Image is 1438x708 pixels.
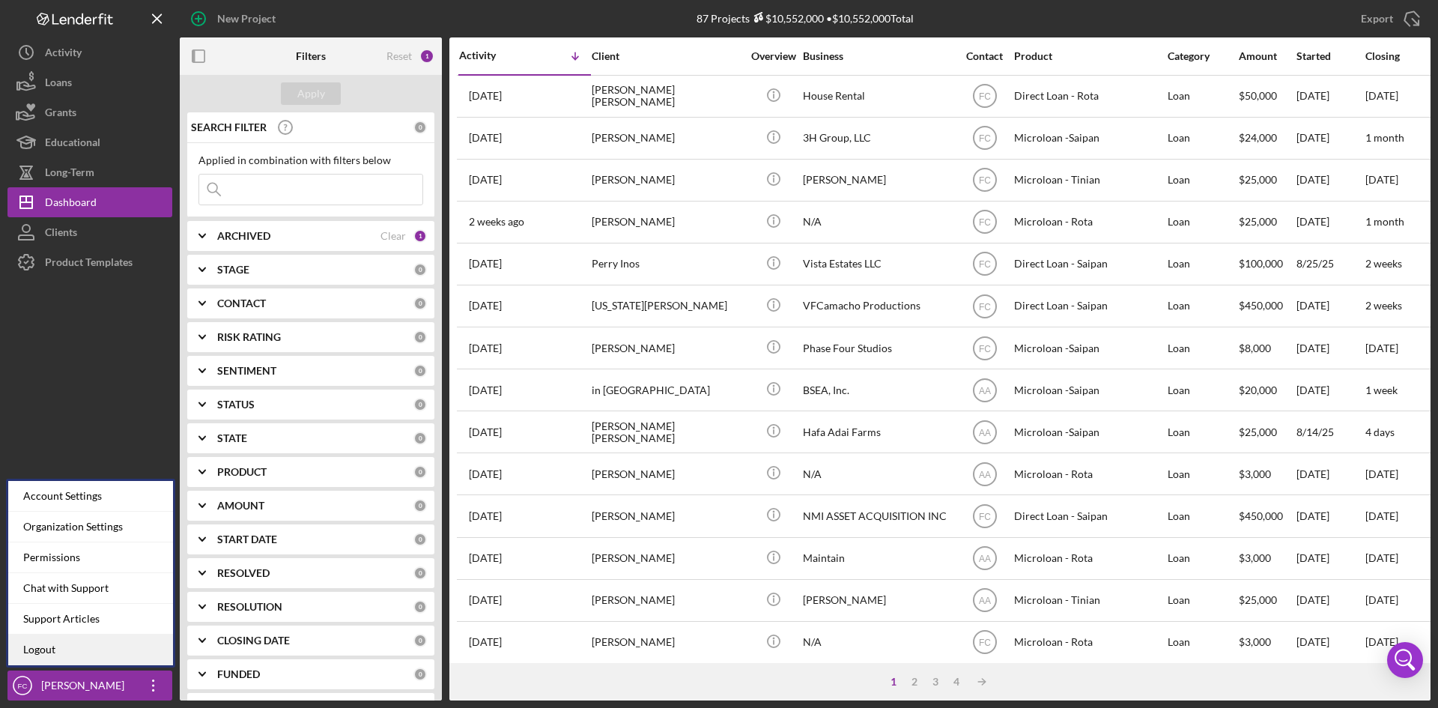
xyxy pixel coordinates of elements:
div: Hafa Adai Farms [803,412,953,452]
div: Microloan - Tinian [1014,160,1164,200]
time: 2025-08-22 02:35 [469,342,502,354]
div: Microloan - Rota [1014,454,1164,494]
div: Loan [1168,160,1237,200]
b: SEARCH FILTER [191,121,267,133]
div: Category [1168,50,1237,62]
text: FC [979,217,991,228]
div: [PERSON_NAME] [PERSON_NAME] [592,412,741,452]
time: [DATE] [1365,89,1398,102]
div: [PERSON_NAME] [803,160,953,200]
b: FUNDED [217,668,260,680]
div: Microloan - Rota [1014,202,1164,242]
div: [DATE] [1296,202,1364,242]
div: [PERSON_NAME] [592,454,741,494]
div: 0 [413,398,427,411]
b: PRODUCT [217,466,267,478]
div: Product Templates [45,247,133,281]
time: 2025-09-09 02:44 [469,216,524,228]
div: Microloan - Rota [1014,539,1164,578]
div: [DATE] [1296,76,1364,116]
div: Loans [45,67,72,101]
div: 0 [413,465,427,479]
div: Microloan -Saipan [1014,370,1164,410]
div: 3H Group, LLC [803,118,953,158]
b: AMOUNT [217,500,264,512]
text: AA [978,427,990,438]
div: 1 [413,229,427,243]
time: 2025-09-17 05:43 [469,132,502,144]
text: FC [979,512,991,522]
span: $3,000 [1239,468,1271,480]
button: Apply [281,82,341,105]
div: Reset [386,50,412,62]
time: 2025-09-17 03:22 [469,174,502,186]
div: [PERSON_NAME] [592,118,741,158]
div: in [GEOGRAPHIC_DATA] [592,370,741,410]
text: FC [979,638,991,648]
a: Loans [7,67,172,97]
div: Microloan - Rota [1014,623,1164,662]
b: CLOSING DATE [217,635,290,647]
div: [PERSON_NAME] [592,160,741,200]
button: Long-Term [7,157,172,187]
div: Phase Four Studios [803,328,953,368]
div: [US_STATE][PERSON_NAME] [592,286,741,326]
div: 0 [413,263,427,276]
div: $10,552,000 [750,12,824,25]
div: Loan [1168,623,1237,662]
time: 2025-07-25 02:15 [469,552,502,564]
div: VFCamacho Productions [803,286,953,326]
div: [DATE] [1296,160,1364,200]
div: [DATE] [1296,539,1364,578]
div: Chat with Support [8,573,173,604]
span: $450,000 [1239,509,1283,522]
div: Organization Settings [8,512,173,542]
time: 1 week [1365,384,1398,396]
div: Business [803,50,953,62]
div: 3 [925,676,946,688]
button: Activity [7,37,172,67]
div: Loan [1168,496,1237,536]
div: Vista Estates LLC [803,244,953,284]
div: Loan [1168,76,1237,116]
div: [PERSON_NAME] [803,581,953,620]
div: Microloan - Tinian [1014,581,1164,620]
div: Loan [1168,454,1237,494]
div: Overview [745,50,801,62]
div: Client [592,50,741,62]
a: Product Templates [7,247,172,277]
div: 8/25/25 [1296,244,1364,284]
time: 2025-09-17 09:58 [469,90,502,102]
text: AA [978,469,990,479]
div: Loan [1168,202,1237,242]
button: Export [1346,4,1431,34]
div: [DATE] [1296,496,1364,536]
div: Microloan -Saipan [1014,328,1164,368]
time: 2025-08-18 10:03 [469,384,502,396]
div: [DATE] [1296,581,1364,620]
div: 87 Projects • $10,552,000 Total [697,12,914,25]
time: 2 weeks [1365,257,1402,270]
div: BSEA, Inc. [803,370,953,410]
div: Activity [459,49,525,61]
time: [DATE] [1365,509,1398,522]
div: Clients [45,217,77,251]
time: [DATE] [1365,551,1398,564]
div: 8/14/25 [1296,412,1364,452]
div: 0 [413,297,427,310]
div: 0 [413,600,427,614]
div: 0 [413,364,427,378]
div: Clear [380,230,406,242]
div: Loan [1168,244,1237,284]
time: [DATE] [1365,173,1398,186]
div: Amount [1239,50,1295,62]
time: [DATE] [1365,342,1398,354]
div: Open Intercom Messenger [1387,642,1423,678]
b: RESOLUTION [217,601,282,613]
div: 0 [413,330,427,344]
span: $50,000 [1239,89,1277,102]
div: [PERSON_NAME] [PERSON_NAME] [592,76,741,116]
div: [DATE] [1296,454,1364,494]
time: 2025-07-08 03:09 [469,636,502,648]
div: Microloan -Saipan [1014,412,1164,452]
